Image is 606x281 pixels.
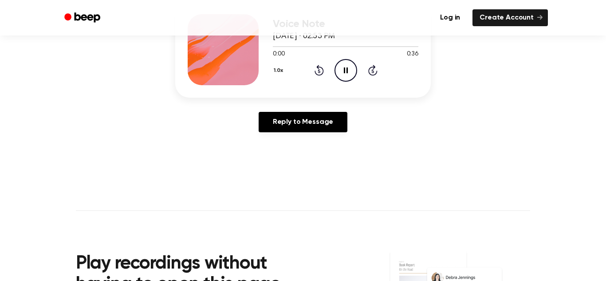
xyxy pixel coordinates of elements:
[259,112,347,132] a: Reply to Message
[273,32,335,40] span: [DATE] · 02:53 PM
[433,9,467,26] a: Log in
[472,9,548,26] a: Create Account
[273,50,284,59] span: 0:00
[58,9,108,27] a: Beep
[273,63,287,78] button: 1.0x
[407,50,418,59] span: 0:36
